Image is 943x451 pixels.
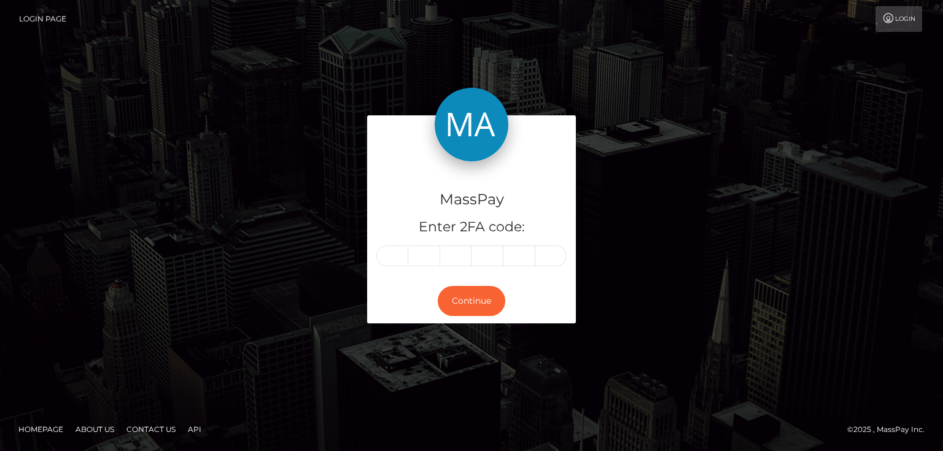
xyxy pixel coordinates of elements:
[14,420,68,439] a: Homepage
[435,88,508,161] img: MassPay
[376,189,567,210] h4: MassPay
[122,420,180,439] a: Contact Us
[847,423,934,436] div: © 2025 , MassPay Inc.
[71,420,119,439] a: About Us
[19,6,66,32] a: Login Page
[376,218,567,237] h5: Enter 2FA code:
[183,420,206,439] a: API
[438,286,505,316] button: Continue
[875,6,922,32] a: Login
